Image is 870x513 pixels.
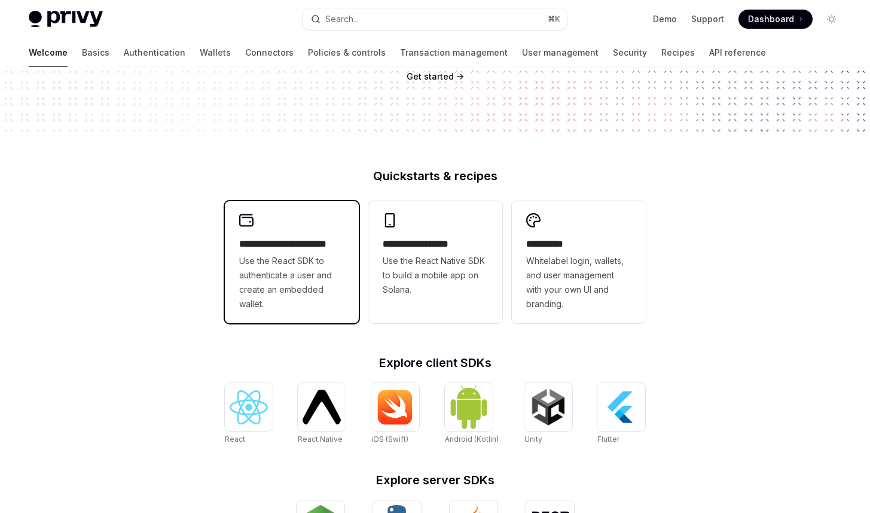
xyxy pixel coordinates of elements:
span: Use the React SDK to authenticate a user and create an embedded wallet. [239,254,344,311]
a: FlutterFlutter [597,383,645,445]
span: Unity [524,435,542,444]
a: Transaction management [400,38,508,67]
a: Authentication [124,38,185,67]
a: Android (Kotlin)Android (Kotlin) [445,383,499,445]
span: Flutter [597,435,619,444]
a: Policies & controls [308,38,386,67]
a: Recipes [661,38,695,67]
a: **** **** **** ***Use the React Native SDK to build a mobile app on Solana. [368,201,502,323]
a: React NativeReact Native [298,383,346,445]
h2: Explore client SDKs [225,357,646,369]
button: Toggle dark mode [822,10,841,29]
a: Welcome [29,38,68,67]
span: Whitelabel login, wallets, and user management with your own UI and branding. [526,254,631,311]
span: ⌘ K [548,14,560,24]
span: Dashboard [748,13,794,25]
h2: Explore server SDKs [225,474,646,486]
span: React [225,435,245,444]
a: Dashboard [738,10,813,29]
div: Search... [325,12,359,26]
a: Connectors [245,38,294,67]
a: API reference [709,38,766,67]
a: Support [691,13,724,25]
img: Unity [529,388,567,426]
img: Flutter [602,388,640,426]
span: Use the React Native SDK to build a mobile app on Solana. [383,254,488,297]
button: Search...⌘K [303,8,567,30]
span: iOS (Swift) [371,435,408,444]
img: React [230,390,268,424]
a: Demo [653,13,677,25]
img: light logo [29,11,103,28]
a: Basics [82,38,109,67]
a: iOS (Swift)iOS (Swift) [371,383,419,445]
a: Get started [407,71,454,83]
a: Wallets [200,38,231,67]
a: Security [613,38,647,67]
a: User management [522,38,599,67]
img: iOS (Swift) [376,389,414,425]
span: Android (Kotlin) [445,435,499,444]
img: Android (Kotlin) [450,384,488,429]
span: Get started [407,71,454,81]
img: React Native [303,390,341,424]
h2: Quickstarts & recipes [225,170,646,182]
a: UnityUnity [524,383,572,445]
a: ReactReact [225,383,273,445]
a: **** *****Whitelabel login, wallets, and user management with your own UI and branding. [512,201,646,323]
span: React Native [298,435,343,444]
